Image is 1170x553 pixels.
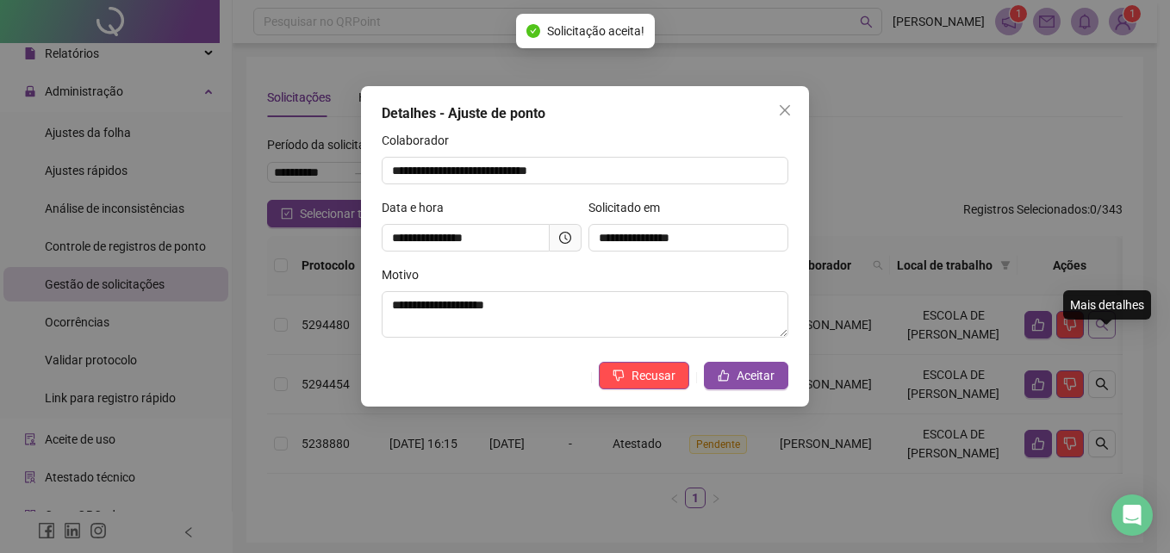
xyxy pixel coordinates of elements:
label: Motivo [382,265,430,284]
label: Colaborador [382,131,460,150]
span: dislike [613,370,625,382]
span: check-circle [526,24,540,38]
span: Recusar [632,366,675,385]
div: Open Intercom Messenger [1111,494,1153,536]
span: Solicitação aceita! [547,22,644,40]
span: close [778,103,792,117]
label: Solicitado em [588,198,671,217]
button: Close [771,96,799,124]
div: Detalhes - Ajuste de ponto [382,103,788,124]
span: clock-circle [559,232,571,244]
button: Aceitar [704,362,788,389]
label: Data e hora [382,198,455,217]
button: Recusar [599,362,689,389]
span: like [718,370,730,382]
span: Aceitar [737,366,775,385]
